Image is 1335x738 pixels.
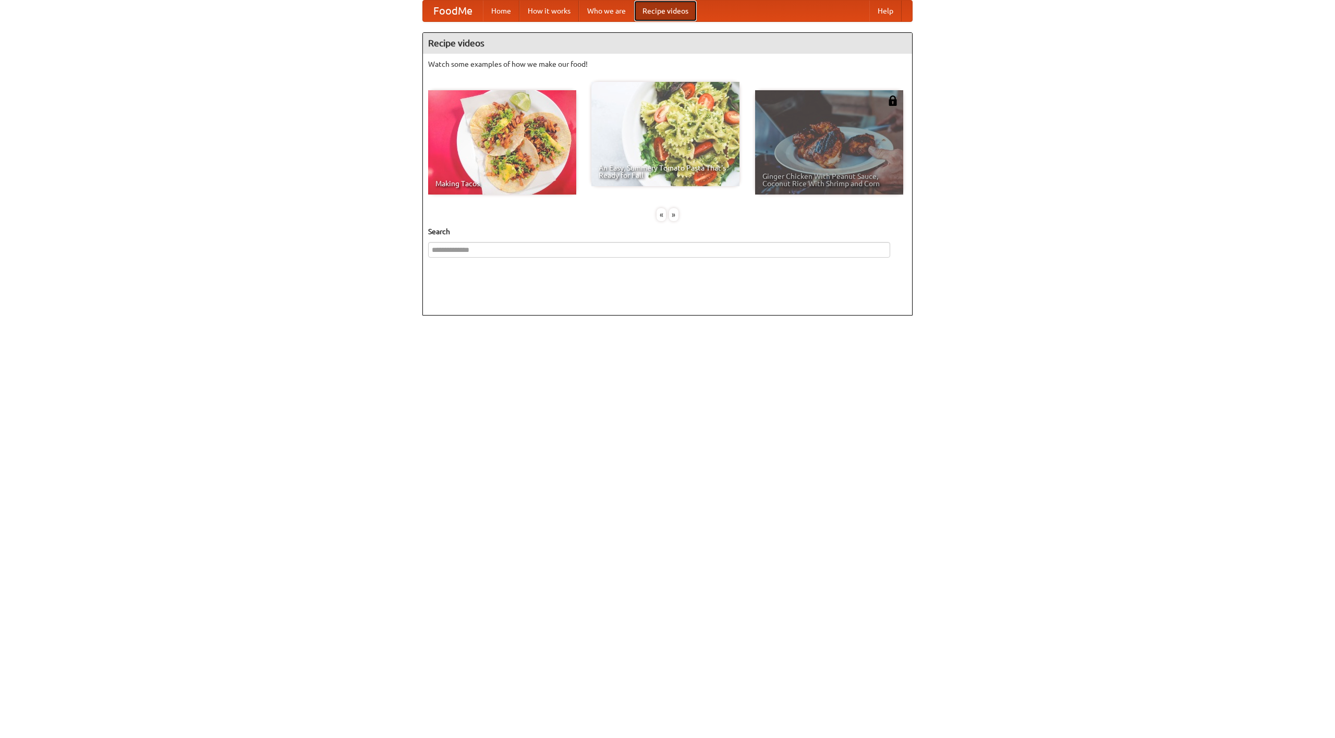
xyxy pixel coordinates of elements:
a: An Easy, Summery Tomato Pasta That's Ready for Fall [591,82,739,186]
a: FoodMe [423,1,483,21]
a: Home [483,1,519,21]
p: Watch some examples of how we make our food! [428,59,907,69]
span: Making Tacos [435,180,569,187]
a: How it works [519,1,579,21]
img: 483408.png [888,95,898,106]
span: An Easy, Summery Tomato Pasta That's Ready for Fall [599,164,732,179]
a: Help [869,1,902,21]
h5: Search [428,226,907,237]
a: Making Tacos [428,90,576,195]
div: » [669,208,678,221]
h4: Recipe videos [423,33,912,54]
div: « [657,208,666,221]
a: Who we are [579,1,634,21]
a: Recipe videos [634,1,697,21]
